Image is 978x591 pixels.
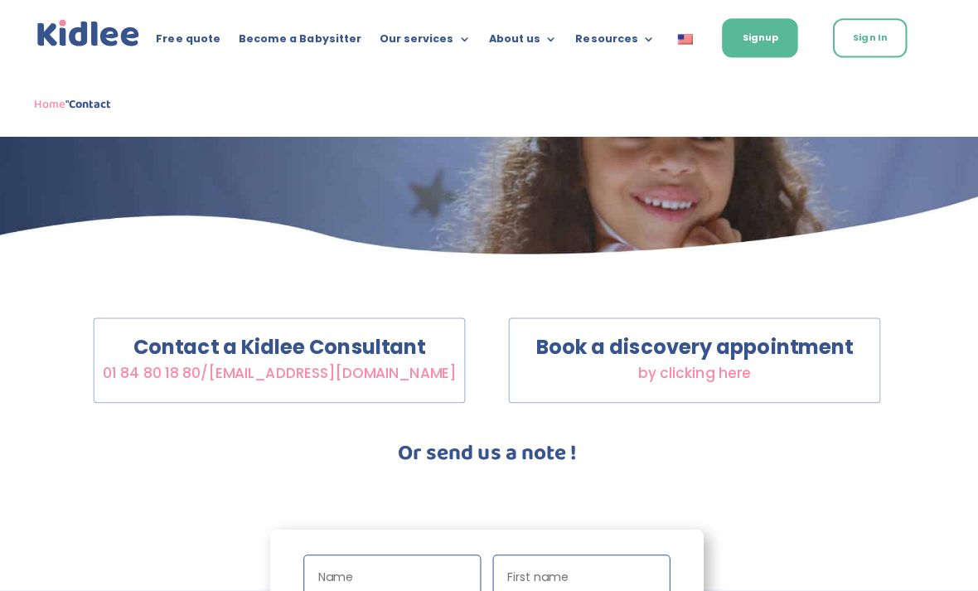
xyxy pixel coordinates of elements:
a: Resources [577,33,656,51]
a: About us [491,33,559,51]
strong: Book a discovery appointment [538,331,853,358]
a: Become a Babysitter [242,33,364,51]
a: [EMAIL_ADDRESS][DOMAIN_NAME] [212,361,458,380]
a: Sign In [833,18,907,57]
a: Kidlee Logo [39,17,147,50]
span: by clicking here [639,361,751,380]
span: / [108,361,458,380]
h3: Or send us a note ! [98,439,880,469]
span: " [39,94,115,114]
a: Home [39,94,70,114]
a: Signup [723,18,798,57]
strong: Contact a Kidlee Consultant [138,331,428,358]
img: logo_kidlee_blue [39,17,147,50]
img: English [679,34,694,44]
a: 01 84 80 18 80 [108,361,205,380]
a: Free quote [160,33,224,51]
a: Our services [382,33,472,51]
strong: Contact [73,94,115,114]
